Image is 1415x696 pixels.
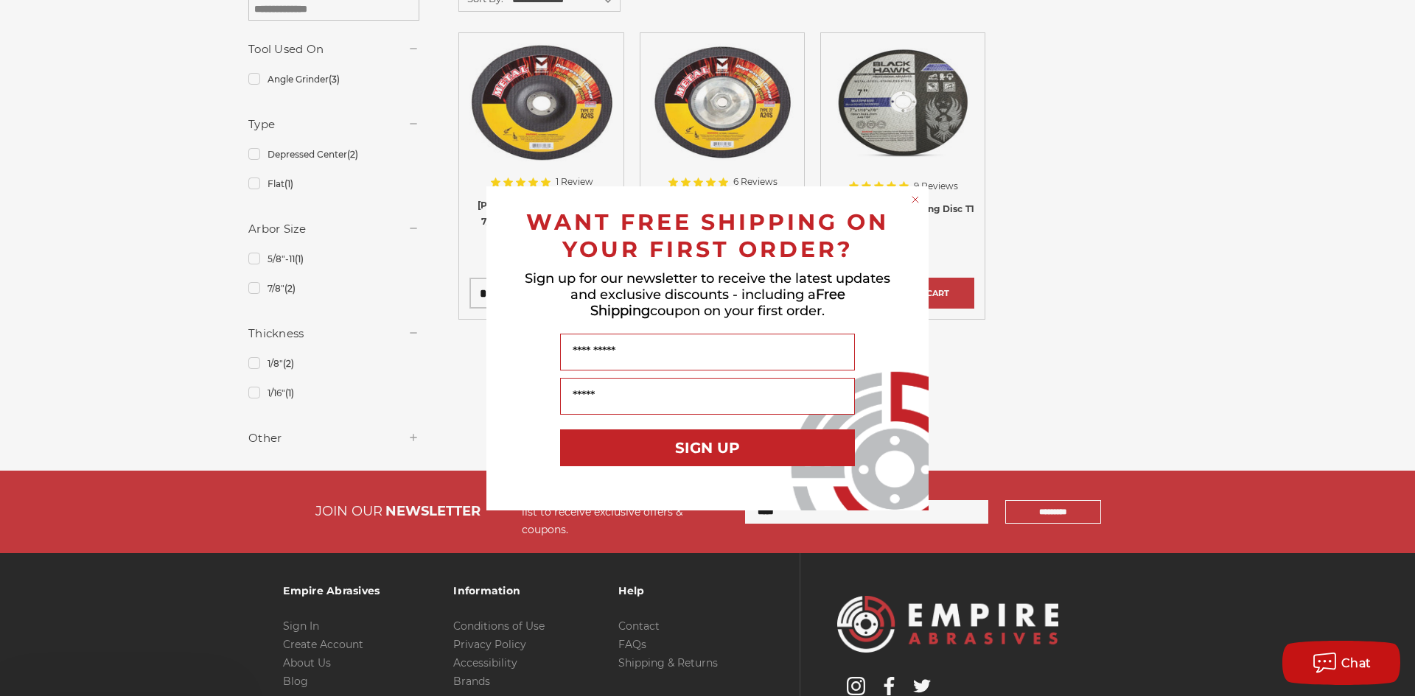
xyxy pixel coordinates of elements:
[525,270,890,319] span: Sign up for our newsletter to receive the latest updates and exclusive discounts - including a co...
[1341,656,1372,670] span: Chat
[560,429,855,466] button: SIGN UP
[526,208,889,263] span: WANT FREE SHIPPING ON YOUR FIRST ORDER?
[1282,641,1400,685] button: Chat
[908,192,923,207] button: Close dialog
[590,287,845,319] span: Free Shipping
